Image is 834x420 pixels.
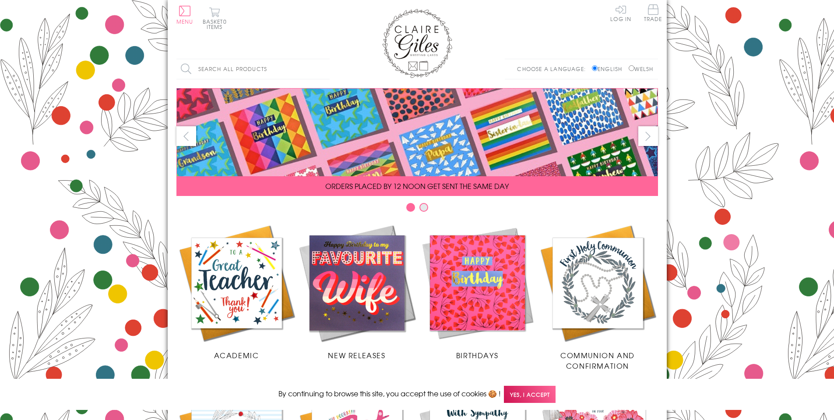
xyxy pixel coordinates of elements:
[325,181,509,191] span: ORDERS PLACED BY 12 NOON GET SENT THE SAME DAY
[382,9,452,78] img: Claire Giles Greetings Cards
[644,4,662,23] a: Trade
[517,65,590,73] p: Choose a language:
[629,65,654,73] label: Welsh
[417,223,538,360] a: Birthdays
[504,386,556,403] span: Yes, I accept
[176,203,658,216] div: Carousel Pagination
[456,350,498,360] span: Birthdays
[538,223,658,371] a: Communion and Confirmation
[207,18,227,31] span: 0 items
[214,350,259,360] span: Academic
[297,223,417,360] a: New Releases
[644,4,662,21] span: Trade
[328,350,385,360] span: New Releases
[560,350,635,371] span: Communion and Confirmation
[321,59,330,79] input: Search
[592,65,598,71] input: English
[176,6,194,24] button: Menu
[592,65,626,73] label: English
[176,223,297,360] a: Academic
[176,126,196,146] button: prev
[203,7,227,29] button: Basket0 items
[629,65,634,71] input: Welsh
[610,4,631,21] a: Log In
[419,203,428,212] button: Carousel Page 2
[176,59,330,79] input: Search all products
[406,203,415,212] button: Carousel Page 1 (Current Slide)
[176,18,194,25] span: Menu
[638,126,658,146] button: next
